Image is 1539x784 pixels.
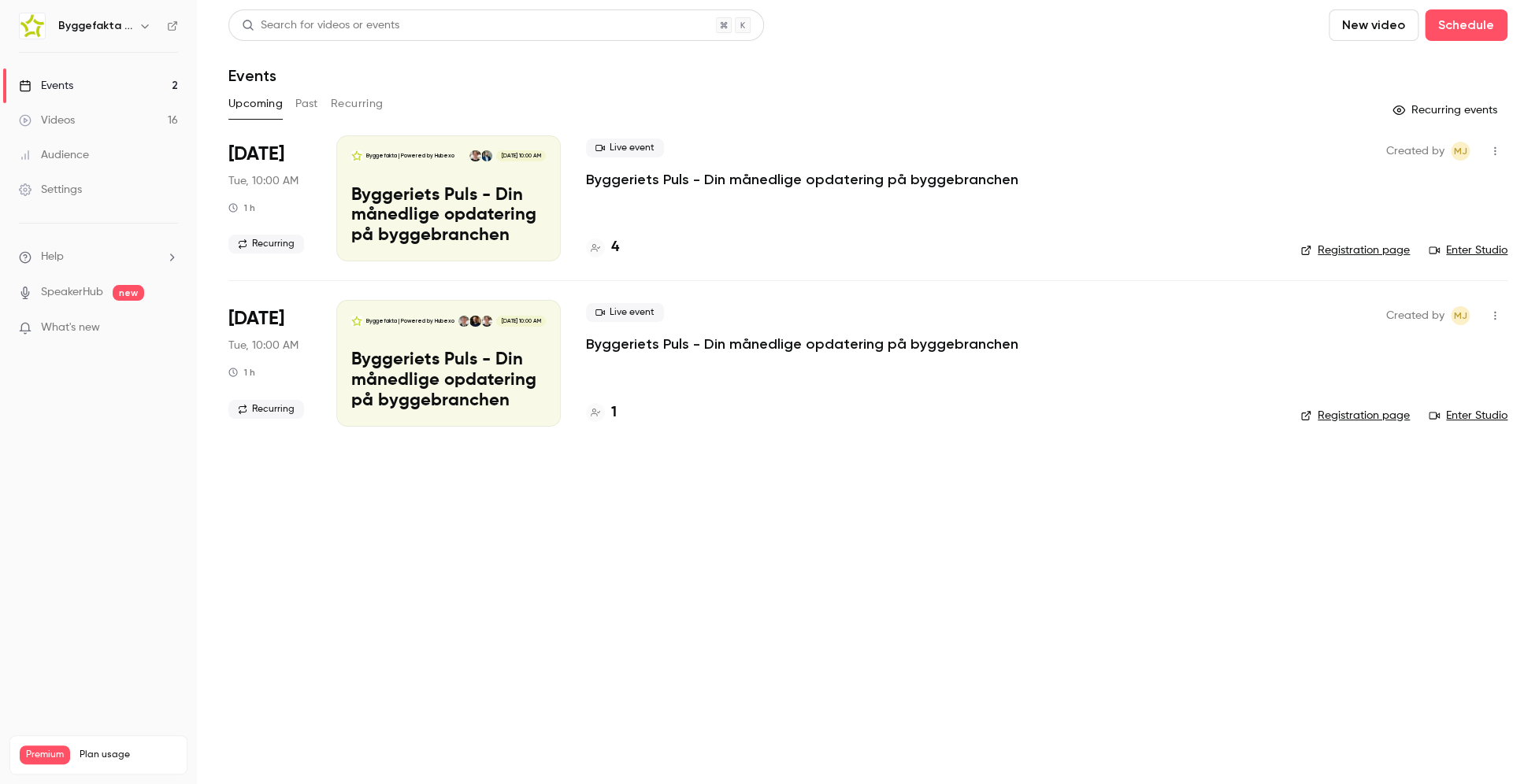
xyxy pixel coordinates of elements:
p: Byggefakta | Powered by Hubexo [366,152,454,160]
h6: Byggefakta | Powered by Hubexo [58,18,132,34]
span: Recurring [228,400,304,419]
span: Recurring [228,235,304,253]
div: Audience [19,147,89,163]
a: Byggeriets Puls - Din månedlige opdatering på byggebranchenByggefakta | Powered by HubexoRasmus S... [336,300,561,426]
h1: Events [228,66,276,85]
div: Search for videos or events [242,17,399,34]
h4: 4 [611,237,619,258]
span: What's new [41,320,100,336]
a: Enter Studio [1429,408,1507,423]
button: Upcoming [228,91,283,116]
span: Tue, 10:00 AM [228,338,299,353]
span: [DATE] [228,306,284,331]
span: Created by [1386,306,1444,325]
a: SpeakerHub [41,284,103,301]
p: Byggeriets Puls - Din månedlige opdatering på byggebranchen [351,186,546,246]
span: [DATE] [228,142,284,167]
button: Recurring events [1385,98,1507,123]
div: Oct 28 Tue, 10:00 AM (Europe/Copenhagen) [228,135,311,261]
img: Rasmus Schulian [469,150,480,161]
span: Mads Toft Jensen [1451,142,1470,161]
a: Byggeriets Puls - Din månedlige opdatering på byggebranchenByggefakta | Powered by HubexoMartin K... [336,135,561,261]
div: Nov 25 Tue, 10:00 AM (Europe/Copenhagen) [228,300,311,426]
div: Settings [19,182,82,198]
span: [DATE] 10:00 AM [496,150,545,161]
span: Plan usage [80,749,177,761]
h4: 1 [611,402,617,423]
p: Byggeriets Puls - Din månedlige opdatering på byggebranchen [351,350,546,411]
button: Schedule [1425,9,1507,41]
a: Byggeriets Puls - Din månedlige opdatering på byggebranchen [586,335,1018,353]
span: Premium [20,745,70,764]
div: Videos [19,113,75,128]
span: Help [41,249,64,265]
img: Thomas Simonsen [469,316,480,327]
span: new [113,285,144,301]
div: 1 h [228,366,255,379]
img: Byggeriets Puls - Din månedlige opdatering på byggebranchen [351,150,362,161]
div: Events [19,78,73,94]
img: Byggeriets Puls - Din månedlige opdatering på byggebranchen [351,316,362,327]
p: Byggefakta | Powered by Hubexo [366,317,454,325]
a: Byggeriets Puls - Din månedlige opdatering på byggebranchen [586,170,1018,189]
a: Registration page [1300,408,1410,423]
a: 4 [586,237,619,258]
li: help-dropdown-opener [19,249,178,265]
img: Martin Kyed [481,150,492,161]
span: MJ [1454,306,1467,325]
span: Created by [1386,142,1444,161]
img: Byggefakta | Powered by Hubexo [20,13,45,39]
span: MJ [1454,142,1467,161]
img: Rasmus Schulian [481,316,492,327]
a: Registration page [1300,242,1410,258]
a: 1 [586,402,617,423]
button: Past [295,91,318,116]
button: Recurring [331,91,384,116]
span: Live event [586,139,664,157]
img: Lasse Lundqvist [458,316,469,327]
div: 1 h [228,202,255,214]
iframe: Noticeable Trigger [159,321,178,335]
a: Enter Studio [1429,242,1507,258]
span: Mads Toft Jensen [1451,306,1470,325]
button: New video [1329,9,1418,41]
span: Live event [586,303,664,322]
span: Tue, 10:00 AM [228,173,299,189]
span: [DATE] 10:00 AM [496,316,545,327]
